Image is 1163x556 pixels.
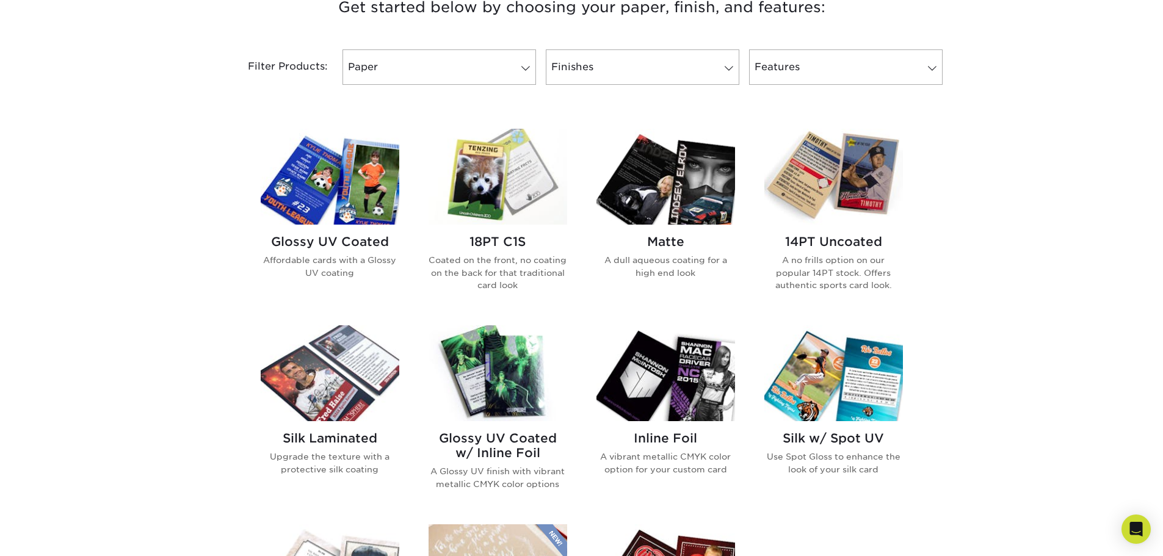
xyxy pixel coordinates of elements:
[596,450,735,475] p: A vibrant metallic CMYK color option for your custom card
[596,234,735,249] h2: Matte
[596,325,735,421] img: Inline Foil Trading Cards
[764,325,903,421] img: Silk w/ Spot UV Trading Cards
[749,49,943,85] a: Features
[596,129,735,225] img: Matte Trading Cards
[216,49,338,85] div: Filter Products:
[261,431,399,446] h2: Silk Laminated
[429,431,567,460] h2: Glossy UV Coated w/ Inline Foil
[764,325,903,510] a: Silk w/ Spot UV Trading Cards Silk w/ Spot UV Use Spot Gloss to enhance the look of your silk card
[429,325,567,510] a: Glossy UV Coated w/ Inline Foil Trading Cards Glossy UV Coated w/ Inline Foil A Glossy UV finish ...
[546,49,739,85] a: Finishes
[596,431,735,446] h2: Inline Foil
[1121,514,1151,544] div: Open Intercom Messenger
[429,254,567,291] p: Coated on the front, no coating on the back for that traditional card look
[261,254,399,279] p: Affordable cards with a Glossy UV coating
[261,450,399,475] p: Upgrade the texture with a protective silk coating
[764,431,903,446] h2: Silk w/ Spot UV
[596,325,735,510] a: Inline Foil Trading Cards Inline Foil A vibrant metallic CMYK color option for your custom card
[429,129,567,225] img: 18PT C1S Trading Cards
[261,129,399,311] a: Glossy UV Coated Trading Cards Glossy UV Coated Affordable cards with a Glossy UV coating
[596,129,735,311] a: Matte Trading Cards Matte A dull aqueous coating for a high end look
[261,234,399,249] h2: Glossy UV Coated
[261,129,399,225] img: Glossy UV Coated Trading Cards
[429,465,567,490] p: A Glossy UV finish with vibrant metallic CMYK color options
[342,49,536,85] a: Paper
[261,325,399,510] a: Silk Laminated Trading Cards Silk Laminated Upgrade the texture with a protective silk coating
[764,129,903,311] a: 14PT Uncoated Trading Cards 14PT Uncoated A no frills option on our popular 14PT stock. Offers au...
[261,325,399,421] img: Silk Laminated Trading Cards
[764,450,903,475] p: Use Spot Gloss to enhance the look of your silk card
[596,254,735,279] p: A dull aqueous coating for a high end look
[429,234,567,249] h2: 18PT C1S
[764,129,903,225] img: 14PT Uncoated Trading Cards
[764,234,903,249] h2: 14PT Uncoated
[764,254,903,291] p: A no frills option on our popular 14PT stock. Offers authentic sports card look.
[429,129,567,311] a: 18PT C1S Trading Cards 18PT C1S Coated on the front, no coating on the back for that traditional ...
[429,325,567,421] img: Glossy UV Coated w/ Inline Foil Trading Cards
